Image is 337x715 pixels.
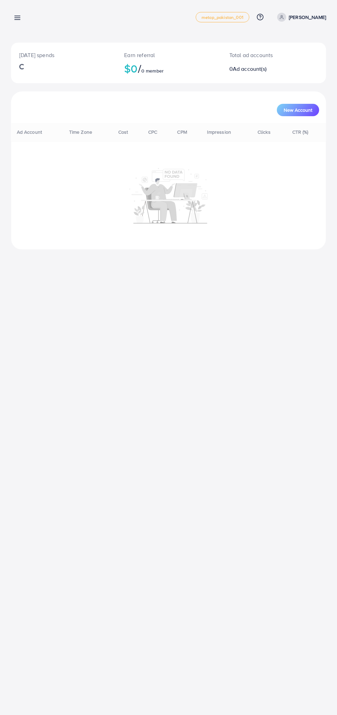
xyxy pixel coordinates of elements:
p: Earn referral [124,51,213,59]
span: New Account [284,108,312,112]
span: metap_pakistan_001 [202,15,243,20]
p: [PERSON_NAME] [289,13,326,21]
span: 0 member [141,67,164,74]
button: New Account [277,104,319,116]
span: Ad account(s) [233,65,267,73]
p: Total ad accounts [229,51,292,59]
span: / [138,60,141,76]
a: metap_pakistan_001 [196,12,249,22]
h2: $0 [124,62,213,75]
h2: 0 [229,66,292,72]
p: [DATE] spends [19,51,108,59]
a: [PERSON_NAME] [274,13,326,22]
